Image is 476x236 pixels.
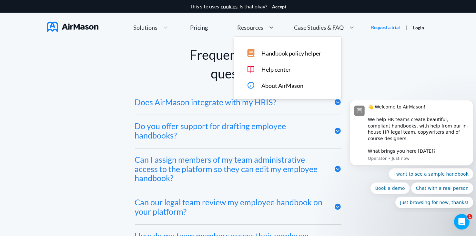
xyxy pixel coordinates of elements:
button: Quick reply: Just browsing for now, thanks! [48,96,127,108]
button: Quick reply: Chat with a real person [64,82,127,93]
a: Pricing [190,22,208,33]
img: AirMason Logo [47,22,98,32]
button: Accept cookies [272,4,286,9]
button: Quick reply: Book a demo [24,82,63,93]
iframe: Intercom notifications message [347,101,476,212]
a: Login [413,25,424,30]
div: Quick reply options [3,67,127,108]
button: Quick reply: I want to see a sample handbook [42,67,127,79]
p: Message from Operator, sent Just now [21,55,122,61]
img: Profile image for Operator [7,5,18,15]
span: Case Studies & FAQ [294,25,344,30]
span: 1 [467,214,472,219]
div: Pricing [190,25,208,30]
div: Message content [21,3,122,54]
span: Handbook policy helper [261,50,321,57]
span: Help center [261,66,291,73]
iframe: Intercom live chat [454,214,470,230]
span: About AirMason [261,82,303,89]
div: Does AirMason integrate with my HRIS? [135,97,276,107]
span: Solutions [133,25,157,30]
a: Request a trial [371,24,400,31]
div: Frequently asked questions [187,46,290,83]
div: Can our legal team review my employee handbook on your platform? [135,198,324,216]
a: cookies [221,4,238,9]
div: 👋 Welcome to AirMason! We help HR teams create beautiful, compliant handbooks, with help from our... [21,3,122,54]
div: Can I assign members of my team administrative access to the platform so they can edit my employe... [135,155,324,183]
div: Do you offer support for drafting employee handbooks? [135,121,324,140]
span: | [406,24,407,30]
span: Resources [237,25,263,30]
